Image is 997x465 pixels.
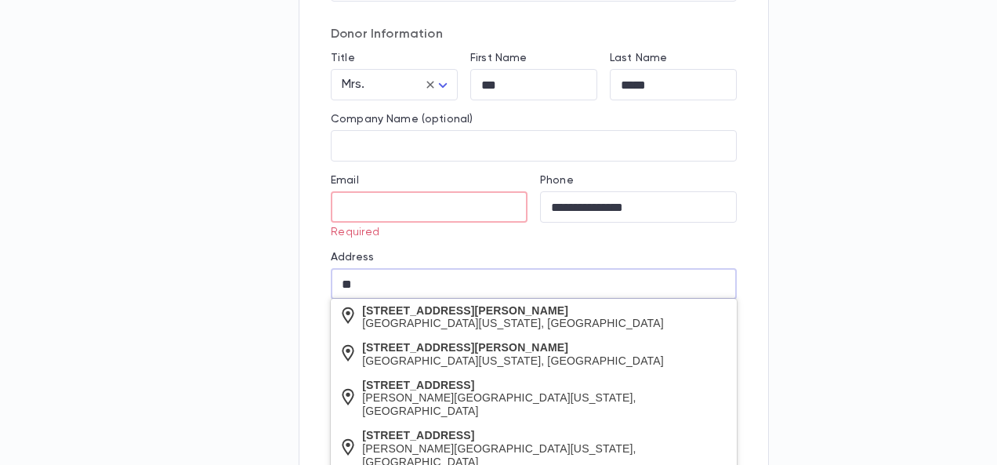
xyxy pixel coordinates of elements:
div: [PERSON_NAME][GEOGRAPHIC_DATA][US_STATE], [GEOGRAPHIC_DATA] [362,391,729,418]
div: Mrs. [331,70,458,100]
div: [STREET_ADDRESS][PERSON_NAME] [362,341,664,354]
div: [GEOGRAPHIC_DATA][US_STATE], [GEOGRAPHIC_DATA] [362,317,664,330]
label: Email [331,174,359,187]
div: [GEOGRAPHIC_DATA][US_STATE], [GEOGRAPHIC_DATA] [362,354,664,368]
p: Required [331,226,517,238]
label: Title [331,52,355,64]
div: [STREET_ADDRESS][PERSON_NAME] [362,304,664,318]
label: Company Name (optional) [331,113,473,125]
label: Phone [540,174,574,187]
label: Address [331,251,374,263]
div: [STREET_ADDRESS] [362,429,729,442]
label: First Name [470,52,527,64]
p: Donor Information [331,27,737,42]
label: Last Name [610,52,667,64]
span: Mrs. [342,78,365,91]
div: [STREET_ADDRESS] [362,379,729,392]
